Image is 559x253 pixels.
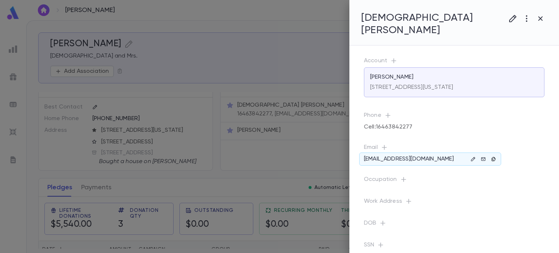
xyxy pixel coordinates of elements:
p: [STREET_ADDRESS][US_STATE] [370,84,453,91]
p: Account [364,57,544,67]
p: SSN [364,241,544,252]
p: [PERSON_NAME] [370,74,413,81]
p: Occupation [364,176,544,186]
div: Cell : 16463842277 [364,120,413,134]
p: DOB [364,220,544,230]
p: Email [364,144,544,154]
p: [EMAIL_ADDRESS][DOMAIN_NAME] [364,155,454,163]
p: Work Address [364,198,544,208]
p: Phone [364,112,544,122]
h4: [DEMOGRAPHIC_DATA] [PERSON_NAME] [361,12,506,36]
